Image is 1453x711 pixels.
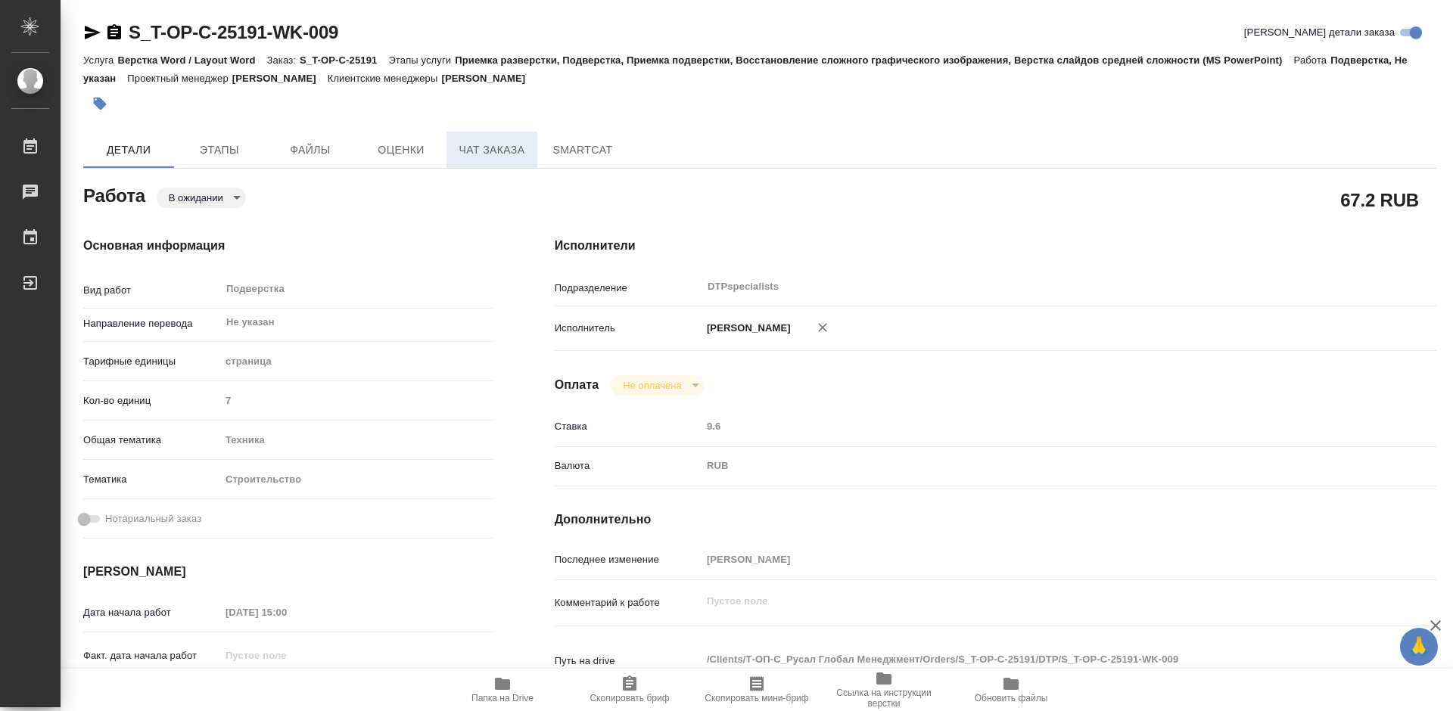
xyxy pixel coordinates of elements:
[702,415,1363,437] input: Пустое поле
[220,467,494,492] div: Строительство
[129,22,338,42] a: S_T-OP-C-25191-WK-009
[555,281,702,296] p: Подразделение
[220,390,494,411] input: Пустое поле
[300,54,388,66] p: S_T-OP-C-25191
[220,349,494,374] div: страница
[702,647,1363,672] textarea: /Clients/Т-ОП-С_Русал Глобал Менеджмент/Orders/S_T-OP-C-25191/DTP/S_T-OP-C-25191-WK-009
[1406,631,1432,663] span: 🙏
[220,427,494,453] div: Техника
[83,54,117,66] p: Услуга
[105,511,201,526] span: Нотариальный заказ
[1340,187,1419,213] h2: 67.2 RUB
[157,188,246,208] div: В ожидании
[702,548,1363,570] input: Пустое поле
[1294,54,1331,66] p: Работа
[947,669,1075,711] button: Обновить файлы
[702,321,791,336] p: [PERSON_NAME]
[328,73,442,84] p: Клиентские менеджеры
[83,393,220,408] p: Кол-во единиц
[566,669,693,711] button: Скопировать бриф
[693,669,820,711] button: Скопировать мини-бриф
[702,453,1363,479] div: RUB
[83,648,220,663] p: Факт. дата начала работ
[555,376,599,394] h4: Оплата
[618,379,686,392] button: Не оплачена
[105,23,123,42] button: Скопировать ссылку
[183,141,256,160] span: Этапы
[83,605,220,620] p: Дата начала работ
[83,433,220,448] p: Общая тематика
[83,237,494,255] h4: Основная информация
[455,54,1293,66] p: Приемка разверстки, Подверстка, Приемка подверстки, Восстановление сложного графического изображе...
[555,595,702,610] p: Комментарий к работе
[829,688,938,709] span: Ссылка на инструкции верстки
[232,73,328,84] p: [PERSON_NAME]
[546,141,619,160] span: SmartCat
[439,669,566,711] button: Папка на Drive
[83,316,220,331] p: Направление перевода
[820,669,947,711] button: Ссылка на инструкции верстки
[83,283,220,298] p: Вид работ
[365,141,437,160] span: Оценки
[806,311,839,344] button: Удалить исполнителя
[555,654,702,669] p: Путь на drive
[220,644,353,666] input: Пустое поле
[83,181,145,208] h2: Работа
[83,87,117,120] button: Добавить тэг
[83,354,220,369] p: Тарифные единицы
[83,472,220,487] p: Тематика
[555,552,702,567] p: Последнее изменение
[705,693,808,703] span: Скопировать мини-бриф
[164,191,228,204] button: В ожидании
[83,23,101,42] button: Скопировать ссылку для ЯМессенджера
[220,601,353,623] input: Пустое поле
[555,458,702,473] p: Валюта
[92,141,165,160] span: Детали
[555,321,702,336] p: Исполнитель
[590,693,669,703] span: Скопировать бриф
[471,693,534,703] span: Папка на Drive
[441,73,537,84] p: [PERSON_NAME]
[274,141,347,160] span: Файлы
[267,54,300,66] p: Заказ:
[117,54,266,66] p: Верстка Word / Layout Word
[456,141,528,160] span: Чат заказа
[83,563,494,581] h4: [PERSON_NAME]
[611,375,704,396] div: В ожидании
[975,693,1048,703] span: Обновить файлы
[555,237,1436,255] h4: Исполнители
[1244,25,1395,40] span: [PERSON_NAME] детали заказа
[555,511,1436,529] h4: Дополнительно
[1400,628,1438,666] button: 🙏
[555,419,702,434] p: Ставка
[388,54,455,66] p: Этапы услуги
[127,73,232,84] p: Проектный менеджер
